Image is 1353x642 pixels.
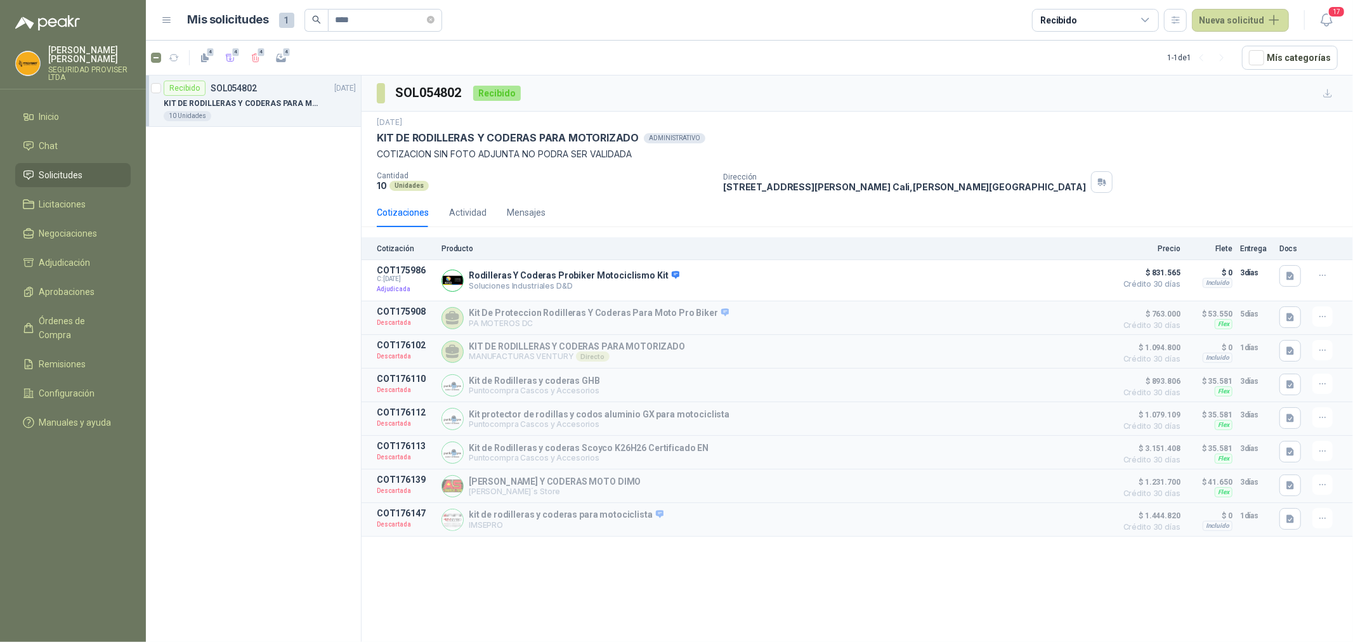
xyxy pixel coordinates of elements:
[146,75,361,127] a: RecibidoSOL054802[DATE] KIT DE RODILLERAS Y CODERAS PARA MOTORIZADO10 Unidades
[442,509,463,530] img: Company Logo
[377,407,434,417] p: COT176112
[723,173,1086,181] p: Dirección
[1117,374,1180,389] span: $ 893.806
[15,352,131,376] a: Remisiones
[279,13,294,28] span: 1
[1328,6,1345,18] span: 17
[1117,280,1180,288] span: Crédito 30 días
[469,520,663,530] p: IMSEPRO
[1117,508,1180,523] span: $ 1.444.820
[39,285,95,299] span: Aprobaciones
[377,206,429,219] div: Cotizaciones
[39,357,86,371] span: Remisiones
[1188,340,1232,355] p: $ 0
[1117,340,1180,355] span: $ 1.094.800
[377,374,434,384] p: COT176110
[1117,423,1180,430] span: Crédito 30 días
[232,47,240,57] span: 4
[1240,441,1272,456] p: 3 días
[377,265,434,275] p: COT175986
[15,309,131,347] a: Órdenes de Compra
[39,110,60,124] span: Inicio
[1240,407,1272,423] p: 3 días
[1203,278,1232,288] div: Incluido
[1117,306,1180,322] span: $ 763.000
[15,251,131,275] a: Adjudicación
[1279,244,1305,253] p: Docs
[1240,508,1272,523] p: 1 días
[257,47,266,57] span: 4
[377,317,434,329] p: Descartada
[1188,265,1232,280] p: $ 0
[469,476,641,487] p: [PERSON_NAME] Y CODERAS MOTO DIMO
[15,15,80,30] img: Logo peakr
[377,131,639,145] p: KIT DE RODILLERAS Y CODERAS PARA MOTORIZADO
[1215,386,1232,396] div: Flex
[377,147,1338,161] p: COTIZACION SIN FOTO ADJUNTA NO PODRA SER VALIDADA
[442,476,463,497] img: Company Logo
[377,417,434,430] p: Descartada
[245,48,266,68] button: 4
[442,270,463,291] img: Company Logo
[164,98,322,110] p: KIT DE RODILLERAS Y CODERAS PARA MOTORIZADO
[469,409,729,419] p: Kit protector de rodillas y codos aluminio GX para motociclista
[507,206,546,219] div: Mensajes
[449,206,487,219] div: Actividad
[427,16,435,23] span: close-circle
[723,181,1086,192] p: [STREET_ADDRESS][PERSON_NAME] Cali , [PERSON_NAME][GEOGRAPHIC_DATA]
[389,181,429,191] div: Unidades
[1192,9,1289,32] button: Nueva solicitud
[15,221,131,246] a: Negociaciones
[377,171,713,180] p: Cantidad
[39,256,91,270] span: Adjudicación
[377,475,434,485] p: COT176139
[164,81,206,96] div: Recibido
[211,84,257,93] p: SOL054802
[1215,454,1232,464] div: Flex
[395,83,463,103] h3: SOL054802
[377,441,434,451] p: COT176113
[15,105,131,129] a: Inicio
[1117,456,1180,464] span: Crédito 30 días
[1117,441,1180,456] span: $ 3.151.408
[1117,389,1180,396] span: Crédito 30 días
[39,416,112,429] span: Manuales y ayuda
[16,51,40,75] img: Company Logo
[1188,508,1232,523] p: $ 0
[1188,306,1232,322] p: $ 53.550
[334,82,356,95] p: [DATE]
[377,306,434,317] p: COT175908
[1188,244,1232,253] p: Flete
[377,350,434,363] p: Descartada
[39,386,95,400] span: Configuración
[469,487,641,496] p: [PERSON_NAME]´s Store
[1117,322,1180,329] span: Crédito 30 días
[1240,340,1272,355] p: 1 días
[15,192,131,216] a: Licitaciones
[1188,374,1232,389] p: $ 35.581
[377,518,434,531] p: Descartada
[427,14,435,26] span: close-circle
[1117,475,1180,490] span: $ 1.231.700
[188,11,269,29] h1: Mis solicitudes
[377,244,434,253] p: Cotización
[377,508,434,518] p: COT176147
[377,340,434,350] p: COT176102
[1215,420,1232,430] div: Flex
[1117,407,1180,423] span: $ 1.079.109
[469,351,685,362] p: MANUFACTURAS VENTURY
[469,341,685,351] p: KIT DE RODILLERAS Y CODERAS PARA MOTORIZADO
[1117,244,1180,253] p: Precio
[1215,319,1232,329] div: Flex
[15,410,131,435] a: Manuales y ayuda
[1242,46,1338,70] button: Mís categorías
[282,47,291,57] span: 4
[377,283,434,296] p: Adjudicada
[1240,475,1272,490] p: 3 días
[48,66,131,81] p: SEGURIDAD PROVISER LTDA
[15,280,131,304] a: Aprobaciones
[469,376,600,386] p: Kit de Rodilleras y coderas GHB
[469,509,663,521] p: kit de rodilleras y coderas para motociclista
[15,381,131,405] a: Configuración
[442,375,463,396] img: Company Logo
